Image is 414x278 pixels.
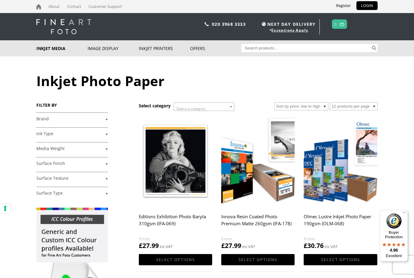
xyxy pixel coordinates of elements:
img: logo-white.svg [36,19,91,34]
h2: Olmec Lustre Inkjet Photo Paper 190gsm (OLM-068) [304,211,377,235]
h4: Ink Type [36,127,108,139]
a: Editions Exhibition Photo Baryta 310gsm (IFA-069) £27.99 [139,115,212,250]
button: Trusted Shops TrustmarkBuyer Protection4.96Excellent [380,210,408,262]
h3: FILTER BY [36,102,108,108]
a: Select options for “Olmec Lustre Inkjet Photo Paper 190gsm (OLM-068)” [304,254,377,265]
a: Exceptions Apply [271,28,308,33]
a: + [36,176,108,181]
img: Editions Exhibition Photo Baryta 310gsm (IFA-069) [139,115,212,207]
h1: Inkjet Photo Paper [36,72,378,90]
span: 4.96 [390,248,398,253]
h4: Surface Finish [36,157,108,169]
a: Select options for “Innova Resin Coated Photo Premium Matte 260gsm (IFA-178)” [221,254,295,265]
p: Buyer Protection [380,230,408,239]
img: Trusted Shops Trustmark [386,213,402,229]
img: phone.svg [205,22,209,26]
span: Select a category [176,106,205,111]
bdi: 27.99 [221,241,241,250]
span: NEXT DAY DELIVERY [260,21,316,28]
a: 0 [334,20,337,28]
bdi: 30.76 [304,241,324,250]
span: £ [139,241,142,250]
h2: Innova Resin Coated Photo Premium Matte 260gsm (IFA-178) [221,211,295,235]
a: Inkjet Printers [139,40,190,56]
a: Image Display [88,40,139,56]
img: Innova Resin Coated Photo Premium Matte 260gsm (IFA-178) [221,115,295,207]
span: £ [221,241,225,250]
h4: Media Weight [36,142,108,154]
a: LOGIN [356,1,378,10]
a: Register [332,1,355,10]
h4: Brand [36,112,108,125]
a: + [36,116,108,122]
button: Search [371,44,378,52]
a: Innova Resin Coated Photo Premium Matte 260gsm (IFA-178) £27.99 [221,115,295,250]
a: 020 3968 3333 [212,21,246,27]
p: Excellent [380,253,408,258]
h4: Surface Texture [36,172,108,184]
img: basket.svg [340,22,344,26]
a: Offers [190,40,241,56]
button: Menu [401,210,408,217]
span: £ [304,241,307,250]
select: Shop order [274,102,328,110]
input: Search products… [241,44,371,52]
h3: Select category [139,103,171,109]
h4: Surface Type [36,187,108,199]
img: time.svg [262,22,266,26]
a: + [36,190,108,196]
a: Inkjet Media [36,40,88,56]
a: + [36,131,108,137]
bdi: 27.99 [139,241,159,250]
a: Olmec Lustre Inkjet Photo Paper 190gsm (OLM-068) £30.76 [304,115,377,250]
a: Select options for “Editions Exhibition Photo Baryta 310gsm (IFA-069)” [139,254,212,265]
a: + [36,146,108,152]
a: + [36,161,108,166]
img: Olmec Lustre Inkjet Photo Paper 190gsm (OLM-068) [304,115,377,207]
h2: Editions Exhibition Photo Baryta 310gsm (IFA-069) [139,211,212,235]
